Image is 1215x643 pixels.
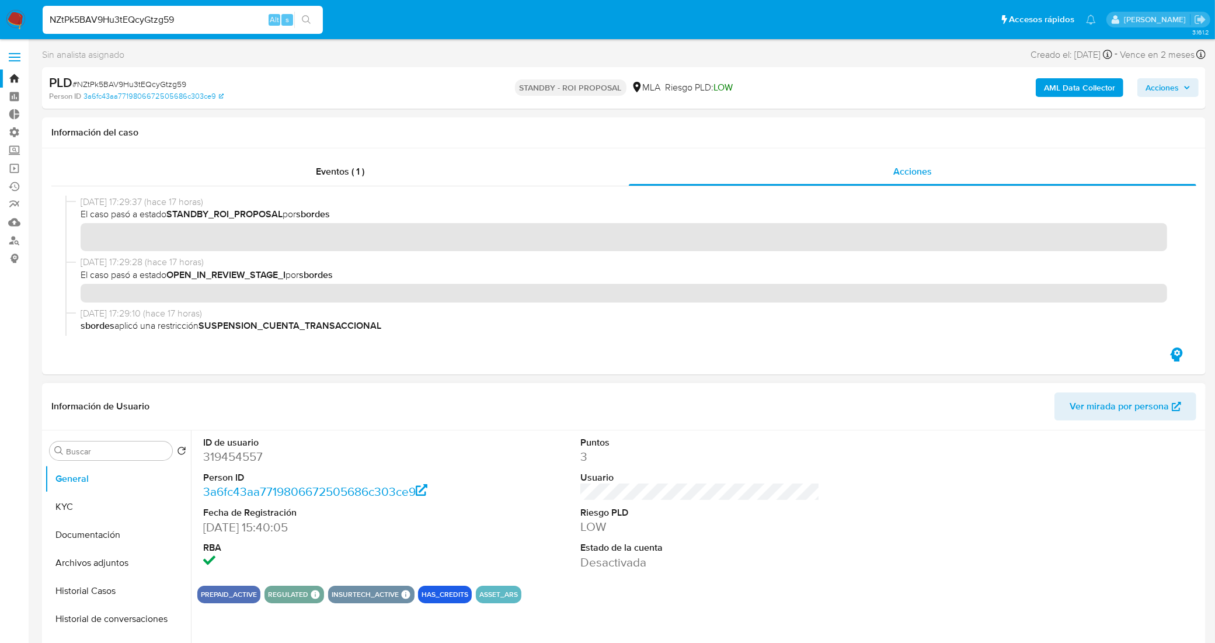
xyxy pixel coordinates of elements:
input: Buscar [66,446,168,457]
span: LOW [714,81,733,94]
span: Riesgo PLD: [666,81,733,94]
dt: Estado de la cuenta [580,541,820,554]
dt: RBA [203,541,443,554]
dt: Person ID [203,471,443,484]
button: AML Data Collector [1036,78,1123,97]
a: Salir [1194,13,1206,26]
div: Creado el: [DATE] [1031,47,1112,62]
p: leandro.caroprese@mercadolibre.com [1124,14,1190,25]
span: Eventos ( 1 ) [316,165,364,178]
button: Volver al orden por defecto [177,446,186,459]
span: Ver mirada por persona [1070,392,1169,420]
dd: Desactivada [580,554,820,571]
button: Ver mirada por persona [1054,392,1196,420]
input: Buscar usuario o caso... [43,12,323,27]
button: Historial de conversaciones [45,605,191,633]
h1: Información del caso [51,127,1196,138]
button: search-icon [294,12,318,28]
p: STANDBY - ROI PROPOSAL [515,79,626,96]
button: General [45,465,191,493]
b: Person ID [49,91,81,102]
dt: Puntos [580,436,820,449]
span: Vence en 2 meses [1120,48,1195,61]
dt: Fecha de Registración [203,506,443,519]
span: Alt [270,14,279,25]
b: AML Data Collector [1044,78,1115,97]
dt: Riesgo PLD [580,506,820,519]
span: Acciones [893,165,932,178]
div: MLA [631,81,661,94]
dt: ID de usuario [203,436,443,449]
h1: Información de Usuario [51,401,149,412]
button: Documentación [45,521,191,549]
a: 3a6fc43aa7719806672505686c303ce9 [203,483,428,500]
dt: Usuario [580,471,820,484]
dd: 3 [580,449,820,465]
b: PLD [49,73,72,92]
button: Acciones [1137,78,1199,97]
button: Archivos adjuntos [45,549,191,577]
span: s [286,14,289,25]
span: - [1115,47,1117,62]
dd: LOW [580,519,820,535]
button: Historial Casos [45,577,191,605]
button: KYC [45,493,191,521]
dd: 319454557 [203,449,443,465]
a: 3a6fc43aa7719806672505686c303ce9 [83,91,224,102]
span: # NZtPk5BAV9Hu3tEQcyGtzg59 [72,78,186,90]
button: Buscar [54,446,64,456]
span: Sin analista asignado [42,48,124,61]
dd: [DATE] 15:40:05 [203,519,443,536]
a: Notificaciones [1086,15,1096,25]
span: Accesos rápidos [1009,13,1074,26]
span: Acciones [1146,78,1179,97]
